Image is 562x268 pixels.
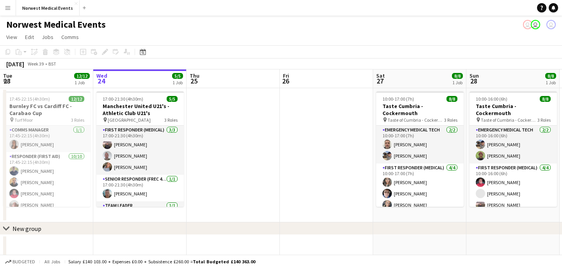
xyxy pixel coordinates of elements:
[74,73,90,79] span: 12/12
[58,32,82,42] a: Comms
[531,20,540,29] app-user-avatar: Rory Murphy
[190,72,199,79] span: Thu
[14,117,33,123] span: Turf Moor
[69,96,84,102] span: 12/12
[3,126,91,152] app-card-role: Comms Manager1/117:45-22:15 (4h30m)[PERSON_NAME]
[39,32,57,42] a: Jobs
[446,96,457,102] span: 8/8
[22,32,37,42] a: Edit
[545,73,556,79] span: 8/8
[3,32,20,42] a: View
[61,34,79,41] span: Comms
[470,126,557,163] app-card-role: Emergency Medical Tech2/210:00-16:00 (6h)[PERSON_NAME][PERSON_NAME]
[481,117,537,123] span: Taste of Cumbria - Cockermouth
[3,103,91,117] h3: Burnley FC vs Cardiff FC - Carabao Cup
[12,225,41,233] div: New group
[6,60,24,68] div: [DATE]
[283,72,289,79] span: Fri
[468,76,479,85] span: 28
[164,117,178,123] span: 3 Roles
[6,19,106,30] h1: Norwest Medical Events
[172,73,183,79] span: 5/5
[173,80,183,85] div: 1 Job
[376,91,464,207] app-job-card: 10:00-17:00 (7h)8/8Taste Cumbria - Cockermouth Taste of Cumbria - Cockermouth3 RolesEmergency Med...
[3,72,12,79] span: Tue
[96,201,184,228] app-card-role: Team Leader1/1
[96,103,184,117] h3: Manchester United U21's - Athletic Club U21's
[42,34,53,41] span: Jobs
[189,76,199,85] span: 25
[470,91,557,207] app-job-card: 10:00-16:00 (6h)8/8Taste Cumbria - Cockermouth Taste of Cumbria - Cockermouth3 RolesEmergency Med...
[376,126,464,163] app-card-role: Emergency Medical Tech2/210:00-17:00 (7h)[PERSON_NAME][PERSON_NAME]
[376,103,464,117] h3: Taste Cumbria - Cockermouth
[167,96,178,102] span: 5/5
[103,96,143,102] span: 17:00-21:30 (4h30m)
[537,117,551,123] span: 3 Roles
[2,76,12,85] span: 23
[193,259,255,264] span: Total Budgeted £140 363.00
[546,20,556,29] app-user-avatar: Rory Murphy
[388,117,444,123] span: Taste of Cumbria - Cockermouth
[540,96,551,102] span: 8/8
[16,0,80,16] button: Norwest Medical Events
[476,96,507,102] span: 10:00-16:00 (6h)
[4,257,36,266] button: Budgeted
[43,259,62,264] span: All jobs
[470,103,557,117] h3: Taste Cumbria - Cockermouth
[382,96,414,102] span: 10:00-17:00 (7h)
[26,61,45,67] span: Week 39
[68,259,255,264] div: Salary £140 103.00 + Expenses £0.00 + Subsistence £260.00 =
[523,20,532,29] app-user-avatar: Rory Murphy
[96,175,184,201] app-card-role: Senior Responder (FREC 4 or Above)1/117:00-21:30 (4h30m)[PERSON_NAME]
[376,163,464,224] app-card-role: First Responder (Medical)4/410:00-17:00 (7h)[PERSON_NAME][PERSON_NAME][PERSON_NAME]
[108,117,151,123] span: [GEOGRAPHIC_DATA]
[48,61,56,67] div: BST
[75,80,89,85] div: 1 Job
[95,76,107,85] span: 24
[282,76,289,85] span: 26
[96,72,107,79] span: Wed
[96,91,184,207] app-job-card: 17:00-21:30 (4h30m)5/5Manchester United U21's - Athletic Club U21's [GEOGRAPHIC_DATA]3 RolesFirst...
[452,73,463,79] span: 8/8
[470,163,557,224] app-card-role: First Responder (Medical)4/410:00-16:00 (6h)[PERSON_NAME][PERSON_NAME][PERSON_NAME]
[470,72,479,79] span: Sun
[375,76,385,85] span: 27
[25,34,34,41] span: Edit
[3,91,91,207] app-job-card: 17:45-22:15 (4h30m)12/12Burnley FC vs Cardiff FC - Carabao Cup Turf Moor3 RolesComms Manager1/117...
[6,34,17,41] span: View
[444,117,457,123] span: 3 Roles
[9,96,50,102] span: 17:45-22:15 (4h30m)
[96,126,184,175] app-card-role: First Responder (Medical)3/317:00-21:30 (4h30m)[PERSON_NAME][PERSON_NAME][PERSON_NAME]
[12,259,35,264] span: Budgeted
[71,117,84,123] span: 3 Roles
[546,80,556,85] div: 1 Job
[376,72,385,79] span: Sat
[452,80,462,85] div: 1 Job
